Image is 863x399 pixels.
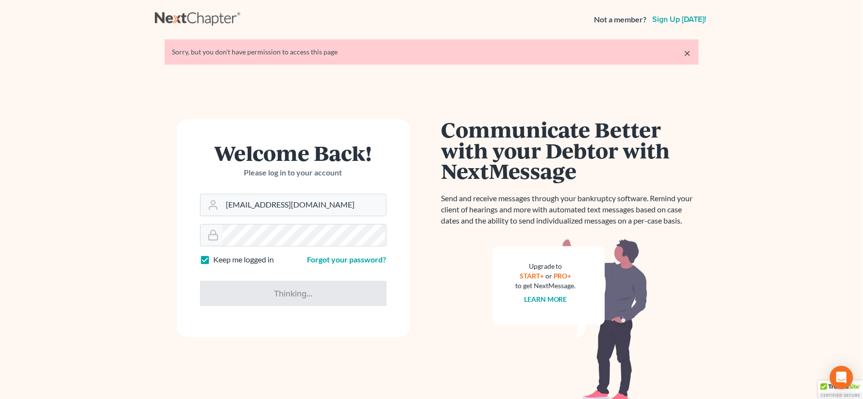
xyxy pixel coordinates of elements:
[200,281,387,306] input: Thinking...
[545,272,552,280] span: or
[524,295,567,303] a: Learn more
[441,119,699,181] h1: Communicate Better with your Debtor with NextMessage
[818,381,863,399] div: TrustedSite Certified
[651,16,709,23] a: Sign up [DATE]!
[516,281,576,291] div: to get NextMessage.
[222,194,386,216] input: Email Address
[200,167,387,178] p: Please log in to your account
[594,14,647,25] strong: Not a member?
[200,142,387,163] h1: Welcome Back!
[441,193,699,226] p: Send and receive messages through your bankruptcy software. Remind your client of hearings and mo...
[830,366,853,389] div: Open Intercom Messenger
[684,47,691,59] a: ×
[554,272,572,280] a: PRO+
[307,255,387,264] a: Forgot your password?
[516,261,576,271] div: Upgrade to
[214,254,274,265] label: Keep me logged in
[172,47,691,57] div: Sorry, but you don't have permission to access this page
[520,272,544,280] a: START+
